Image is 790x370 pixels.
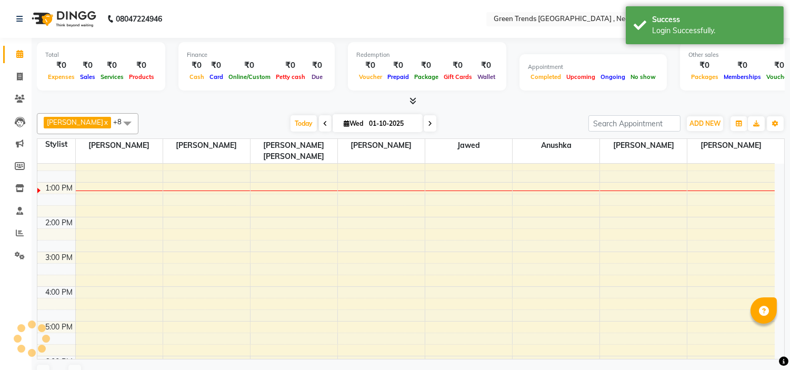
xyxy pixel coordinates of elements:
span: Today [291,115,317,132]
div: ₹0 [441,59,475,72]
div: ₹0 [77,59,98,72]
span: No show [628,73,658,81]
span: Prepaid [385,73,412,81]
span: [PERSON_NAME] [163,139,250,152]
div: ₹0 [226,59,273,72]
span: Package [412,73,441,81]
span: Online/Custom [226,73,273,81]
div: ₹0 [98,59,126,72]
span: [PERSON_NAME] [47,118,103,126]
span: Wed [341,119,366,127]
div: 5:00 PM [44,322,75,333]
div: ₹0 [475,59,498,72]
span: Upcoming [564,73,598,81]
div: ₹0 [412,59,441,72]
div: Stylist [37,139,75,150]
span: Services [98,73,126,81]
span: [PERSON_NAME] [76,139,163,152]
span: Gift Cards [441,73,475,81]
a: x [103,118,108,126]
div: ₹0 [187,59,207,72]
button: ADD NEW [687,116,723,131]
div: Finance [187,51,326,59]
span: Petty cash [273,73,308,81]
span: Voucher [356,73,385,81]
span: Anushka [513,139,599,152]
input: Search Appointment [588,115,681,132]
span: [PERSON_NAME] [338,139,425,152]
div: ₹0 [356,59,385,72]
input: 2025-10-01 [366,116,418,132]
span: Wallet [475,73,498,81]
b: 08047224946 [116,4,162,34]
span: Products [126,73,157,81]
span: [PERSON_NAME] [687,139,775,152]
span: [PERSON_NAME] [600,139,687,152]
span: Ongoing [598,73,628,81]
div: Appointment [528,63,658,72]
div: ₹0 [207,59,226,72]
div: ₹0 [273,59,308,72]
span: Jawed [425,139,512,152]
span: Completed [528,73,564,81]
div: Login Successfully. [652,25,776,36]
span: ADD NEW [689,119,721,127]
span: Packages [688,73,721,81]
div: ₹0 [385,59,412,72]
div: Success [652,14,776,25]
div: 2:00 PM [44,217,75,228]
span: Sales [77,73,98,81]
div: 3:00 PM [44,252,75,263]
div: 1:00 PM [44,183,75,194]
span: Expenses [45,73,77,81]
span: Due [309,73,325,81]
div: ₹0 [308,59,326,72]
span: Cash [187,73,207,81]
div: ₹0 [126,59,157,72]
div: Total [45,51,157,59]
div: ₹0 [721,59,764,72]
div: 6:00 PM [44,356,75,367]
span: Card [207,73,226,81]
div: ₹0 [45,59,77,72]
img: logo [27,4,99,34]
span: +8 [113,117,129,126]
span: Memberships [721,73,764,81]
div: Redemption [356,51,498,59]
span: [PERSON_NAME] [PERSON_NAME] [251,139,337,163]
div: ₹0 [688,59,721,72]
div: 4:00 PM [44,287,75,298]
